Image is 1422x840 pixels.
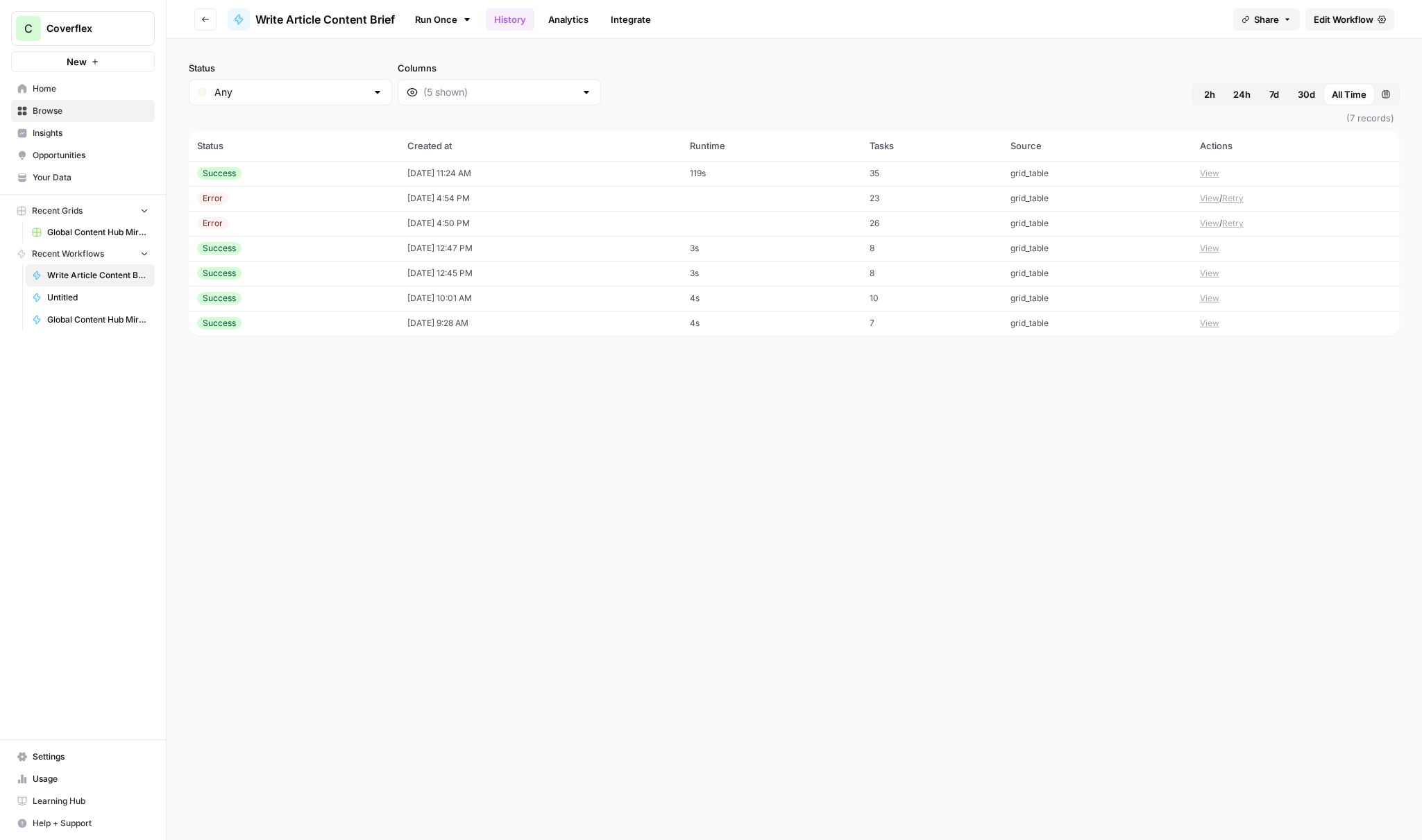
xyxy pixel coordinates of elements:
a: Settings [11,746,155,768]
button: New [11,51,155,72]
span: Global Content Hub Mirror Engine [47,314,149,326]
td: 119s [682,161,861,186]
span: 24h [1233,87,1251,101]
a: Global Content Hub Mirror Engine [26,309,155,331]
span: Edit Workflow [1314,12,1373,26]
button: Recent Workflows [11,243,155,264]
a: Usage [11,768,155,790]
span: C [24,20,33,37]
span: Coverflex [46,22,130,35]
td: 8 [861,236,1002,261]
a: Integrate [602,8,659,31]
a: Write Article Content Brief [228,8,395,31]
span: Insights [33,127,149,139]
th: Runtime [682,130,861,161]
td: 26 [861,211,1002,236]
button: View [1200,317,1219,329]
td: 23 [861,186,1002,211]
td: [DATE] 9:28 AM [399,311,682,336]
span: Browse [33,105,149,117]
th: Status [189,130,399,161]
button: View [1200,267,1219,280]
td: grid_table [1002,161,1191,186]
td: / [1192,186,1400,211]
button: Recent Grids [11,200,155,221]
th: Actions [1192,130,1400,161]
td: 35 [861,161,1002,186]
button: Share [1233,8,1300,31]
span: Usage [33,773,149,785]
td: 4s [682,311,861,336]
td: grid_table [1002,311,1191,336]
span: Your Data [33,171,149,184]
a: Write Article Content Brief [26,264,155,286]
button: View [1200,217,1219,230]
td: [DATE] 12:47 PM [399,236,682,261]
td: grid_table [1002,186,1191,211]
div: Error [197,192,228,205]
td: 4s [682,286,861,311]
div: Success [197,267,242,280]
button: 2h [1194,83,1225,105]
span: Share [1254,12,1279,26]
span: Write Article Content Brief [255,11,395,28]
button: View [1200,292,1219,305]
span: 7d [1269,87,1279,101]
label: Columns [398,61,601,75]
td: [DATE] 4:50 PM [399,211,682,236]
input: (5 shown) [423,85,575,99]
span: Help + Support [33,817,149,830]
a: Analytics [540,8,597,31]
span: Home [33,83,149,95]
th: Tasks [861,130,1002,161]
button: Retry [1222,217,1244,230]
td: grid_table [1002,236,1191,261]
div: Success [197,292,242,305]
a: Home [11,78,155,100]
span: Untitled [47,291,149,304]
div: Error [197,217,228,230]
a: Browse [11,100,155,122]
a: Edit Workflow [1305,8,1394,31]
span: Write Article Content Brief [47,269,149,282]
td: [DATE] 10:01 AM [399,286,682,311]
button: 7d [1259,83,1289,105]
button: Retry [1222,192,1244,205]
button: View [1200,242,1219,255]
a: Opportunities [11,144,155,166]
th: Source [1002,130,1191,161]
span: 30d [1298,87,1315,101]
td: [DATE] 11:24 AM [399,161,682,186]
a: Insights [11,122,155,144]
td: [DATE] 4:54 PM [399,186,682,211]
td: grid_table [1002,211,1191,236]
a: History [486,8,534,31]
td: 8 [861,261,1002,286]
span: Settings [33,751,149,763]
div: Success [197,242,242,255]
span: (7 records) [189,105,1400,130]
button: 24h [1225,83,1259,105]
button: Workspace: Coverflex [11,11,155,46]
td: 10 [861,286,1002,311]
button: 30d [1289,83,1323,105]
a: Untitled [26,286,155,309]
td: grid_table [1002,286,1191,311]
input: Any [214,85,366,99]
span: All Time [1332,87,1366,101]
td: / [1192,211,1400,236]
td: [DATE] 12:45 PM [399,261,682,286]
span: Recent Workflows [32,248,104,260]
td: 3s [682,261,861,286]
button: View [1200,192,1219,205]
td: 3s [682,236,861,261]
th: Created at [399,130,682,161]
td: grid_table [1002,261,1191,286]
button: View [1200,167,1219,180]
label: Status [189,61,392,75]
span: Global Content Hub Mirror [47,226,149,239]
td: 7 [861,311,1002,336]
span: Recent Grids [32,205,83,217]
span: Learning Hub [33,795,149,807]
span: Opportunities [33,149,149,162]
